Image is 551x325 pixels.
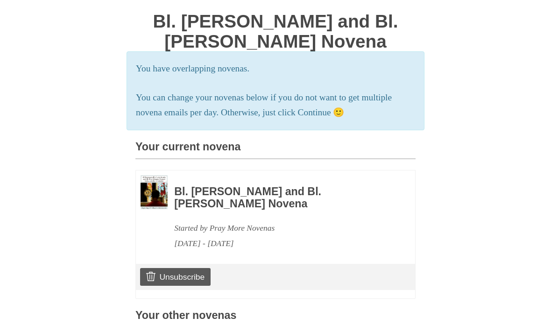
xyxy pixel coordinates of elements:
div: Started by Pray More Novenas [174,220,390,236]
p: You have overlapping novenas. [136,61,415,77]
h1: Bl. [PERSON_NAME] and Bl. [PERSON_NAME] Novena [135,12,416,51]
h3: Bl. [PERSON_NAME] and Bl. [PERSON_NAME] Novena [174,186,390,210]
div: [DATE] - [DATE] [174,236,390,251]
h3: Your current novena [135,141,416,159]
p: You can change your novenas below if you do not want to get multiple novena emails per day. Other... [136,90,415,121]
img: Novena image [141,175,168,209]
a: Unsubscribe [140,268,211,286]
